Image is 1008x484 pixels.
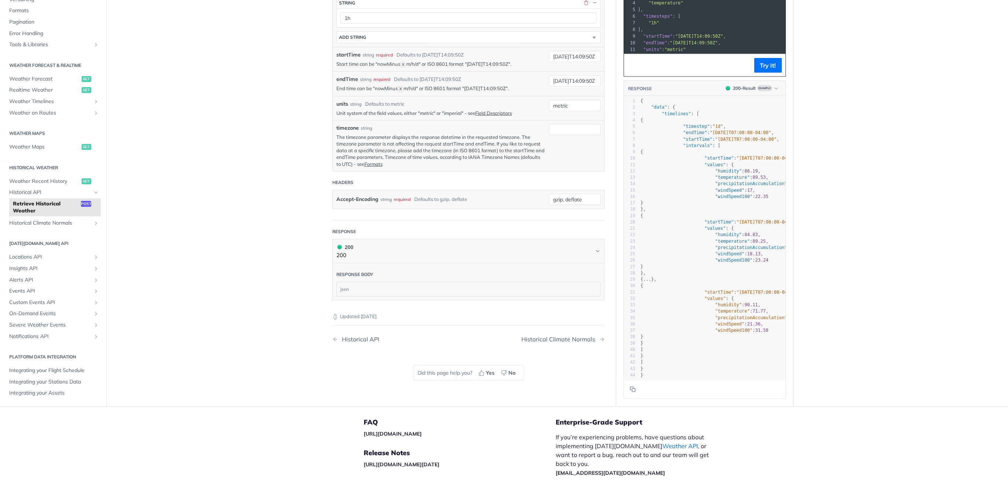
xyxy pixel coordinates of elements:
[737,156,798,161] span: "[DATE]T07:00:00-04:00"
[704,296,726,301] span: "values"
[336,243,601,260] button: 200 200200
[715,321,744,327] span: "windSpeed"
[641,200,643,205] span: }
[9,367,99,374] span: Integrating your Flight Schedule
[93,288,99,294] button: Show subpages for Events API
[336,75,358,83] label: endTime
[332,179,353,186] div: Headers
[624,174,635,181] div: 13
[715,188,744,193] span: "windSpeed"
[704,290,734,295] span: "startTime"
[476,367,498,378] button: Yes
[9,143,80,151] span: Weather Maps
[373,76,390,83] div: required
[624,283,635,289] div: 30
[624,181,635,187] div: 14
[6,218,101,229] a: Historical Climate NormalsShow subpages for Historical Climate Normals
[624,143,635,149] div: 8
[638,14,681,19] span: : [
[641,117,643,123] span: {
[643,14,672,19] span: "timesteps"
[6,28,101,39] a: Error Handling
[638,27,644,32] span: ],
[624,53,637,59] div: 12
[402,62,405,67] span: X
[649,0,683,6] span: "temperature"
[641,245,795,250] span: : ,
[624,149,635,155] div: 9
[93,334,99,340] button: Show subpages for Notifications API
[624,232,635,238] div: 22
[641,366,643,371] span: }
[336,51,361,59] label: startTime
[662,442,698,450] a: Weather API
[683,130,707,135] span: "endTime"
[641,239,769,244] span: : ,
[6,142,101,153] a: Weather Mapsget
[755,194,769,199] span: 22.35
[641,283,643,288] span: {
[6,376,101,388] a: Integrating your Stations Data
[6,331,101,342] a: Notifications APIShow subpages for Notifications API
[715,175,750,180] span: "temperature"
[624,276,635,283] div: 29
[9,178,80,185] span: Weather Recent History
[486,369,494,377] span: Yes
[9,18,99,26] span: Pagination
[624,251,635,257] div: 25
[336,194,378,205] label: Accept-Encoding
[641,270,646,276] span: },
[715,194,752,199] span: "windSpeed100"
[624,117,635,123] div: 4
[675,34,723,39] span: "[DATE]T14:09:50Z"
[641,290,801,295] span: : ,
[9,98,91,105] span: Weather Timelines
[9,198,101,217] a: Retrieve Historical Weatherpost
[641,137,779,142] span: : ,
[683,124,710,129] span: "timestep"
[475,110,512,116] a: Field Descriptors
[93,322,99,328] button: Show subpages for Severe Weather Events
[624,6,637,13] div: 5
[638,34,726,39] span: : ,
[641,105,675,110] span: : {
[641,181,795,186] span: : ,
[9,310,91,317] span: On-Demand Events
[364,430,422,437] a: [URL][DOMAIN_NAME]
[624,13,637,20] div: 6
[336,251,353,260] p: 200
[752,239,766,244] span: 89.25
[336,271,373,278] div: Response body
[641,277,656,282] span: { },
[641,328,769,333] span: :
[6,17,101,28] a: Pagination
[641,98,643,103] span: {
[624,130,635,136] div: 6
[336,243,353,251] div: 200
[624,308,635,314] div: 34
[595,248,601,254] svg: Chevron
[6,96,101,107] a: Weather TimelinesShow subpages for Weather Timelines
[624,340,635,347] div: 39
[641,334,643,339] span: }
[9,7,99,14] span: Formats
[641,341,643,346] span: }
[6,275,101,286] a: Alerts APIShow subpages for Alerts API
[624,219,635,225] div: 20
[82,76,91,82] span: get
[6,74,101,85] a: Weather Forecastget
[13,200,79,215] span: Retrieve Historical Weather
[350,101,361,108] div: string
[9,333,91,340] span: Notifications API
[414,365,524,381] div: Did this page help you?
[82,87,91,93] span: get
[643,40,667,45] span: "endTime"
[624,366,635,372] div: 43
[715,309,750,314] span: "temperature"
[624,111,635,117] div: 3
[9,109,91,117] span: Weather on Routes
[93,42,99,48] button: Show subpages for Tools & Libraries
[641,264,643,269] span: }
[641,315,803,320] span: : ,
[6,388,101,399] a: Integrating your Assets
